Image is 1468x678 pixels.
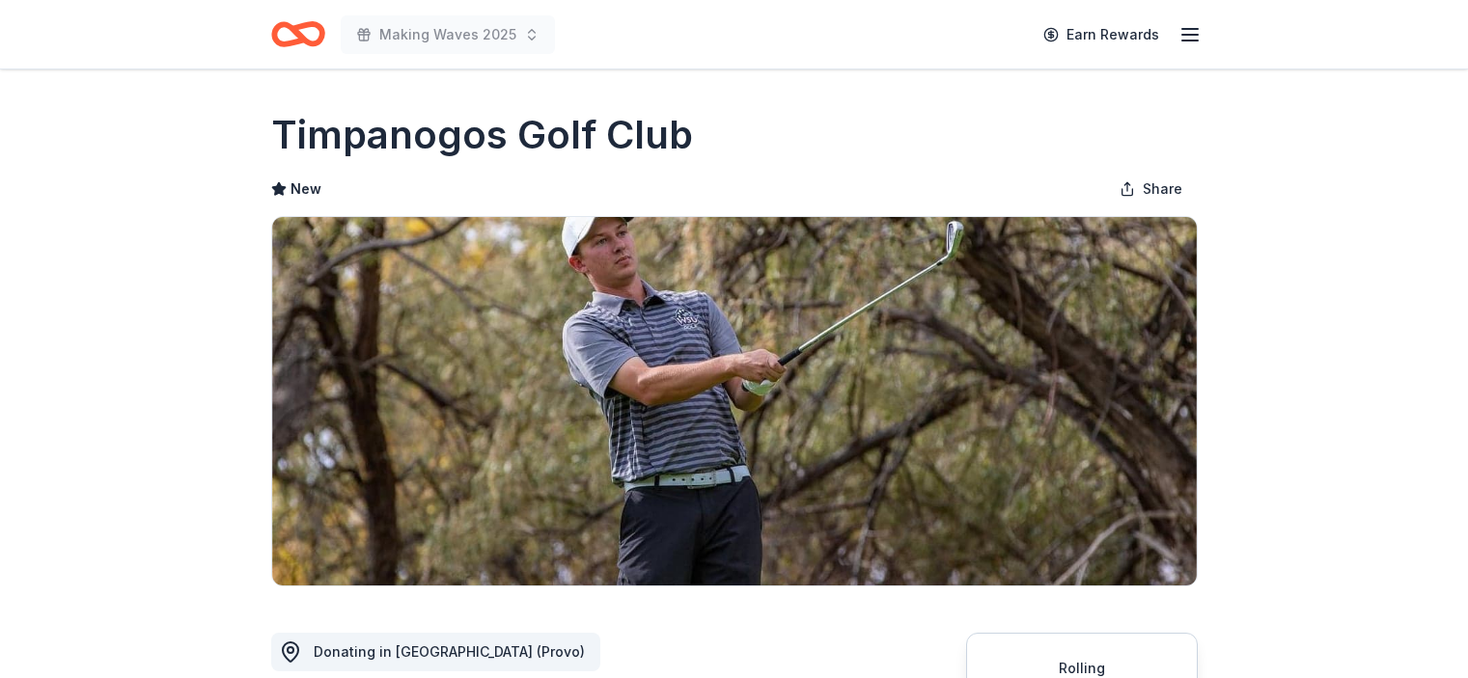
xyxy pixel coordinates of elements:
img: Image for Timpanogos Golf Club [272,217,1197,585]
span: Making Waves 2025 [379,23,516,46]
button: Making Waves 2025 [341,15,555,54]
span: New [291,177,321,201]
span: Donating in [GEOGRAPHIC_DATA] (Provo) [314,643,585,660]
h1: Timpanogos Golf Club [271,108,693,162]
button: Share [1104,170,1198,208]
a: Earn Rewards [1032,17,1171,52]
span: Share [1143,177,1182,201]
a: Home [271,12,325,57]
